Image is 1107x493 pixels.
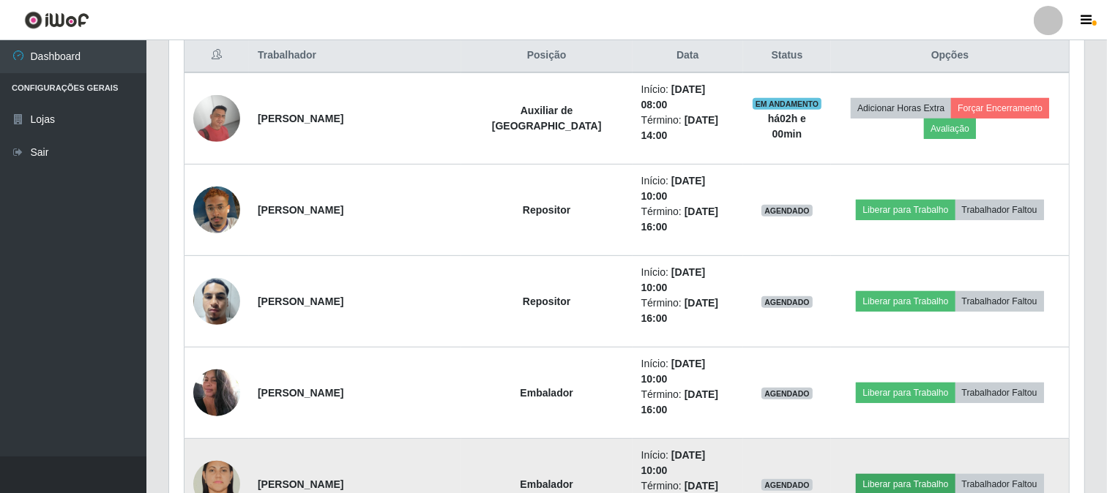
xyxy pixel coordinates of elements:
strong: Embalador [520,478,573,490]
th: Trabalhador [249,39,461,73]
button: Liberar para Trabalho [856,383,955,403]
strong: [PERSON_NAME] [258,296,343,307]
span: AGENDADO [761,479,813,491]
button: Trabalhador Faltou [955,383,1044,403]
li: Término: [641,296,734,326]
li: Início: [641,448,734,478]
span: AGENDADO [761,296,813,308]
button: Forçar Encerramento [951,98,1049,118]
li: Início: [641,265,734,296]
li: Término: [641,387,734,418]
time: [DATE] 08:00 [641,83,706,110]
img: 1710898857944.jpeg [193,95,240,142]
strong: Auxiliar de [GEOGRAPHIC_DATA] [492,105,602,132]
img: 1752887035908.jpeg [193,168,240,252]
strong: Embalador [520,387,573,399]
strong: [PERSON_NAME] [258,478,343,490]
strong: Repositor [523,296,570,307]
th: Opções [831,39,1069,73]
img: 1753540095654.jpeg [193,270,240,332]
button: Adicionar Horas Extra [851,98,951,118]
time: [DATE] 10:00 [641,449,706,476]
li: Início: [641,356,734,387]
th: Posição [461,39,633,73]
button: Liberar para Trabalho [856,291,955,312]
strong: [PERSON_NAME] [258,387,343,399]
strong: há 02 h e 00 min [768,113,806,140]
button: Trabalhador Faltou [955,291,1044,312]
li: Início: [641,173,734,204]
strong: [PERSON_NAME] [258,113,343,124]
th: Data [633,39,743,73]
span: AGENDADO [761,205,813,217]
strong: [PERSON_NAME] [258,204,343,216]
button: Liberar para Trabalho [856,200,955,220]
button: Trabalhador Faltou [955,200,1044,220]
time: [DATE] 10:00 [641,266,706,293]
button: Avaliação [924,118,976,139]
li: Início: [641,82,734,113]
span: AGENDADO [761,388,813,399]
strong: Repositor [523,204,570,216]
span: EM ANDAMENTO [753,98,822,110]
time: [DATE] 10:00 [641,175,706,202]
li: Término: [641,204,734,235]
time: [DATE] 10:00 [641,358,706,385]
li: Término: [641,113,734,143]
img: CoreUI Logo [24,11,89,29]
th: Status [743,39,831,73]
img: 1672695998184.jpeg [193,362,240,424]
